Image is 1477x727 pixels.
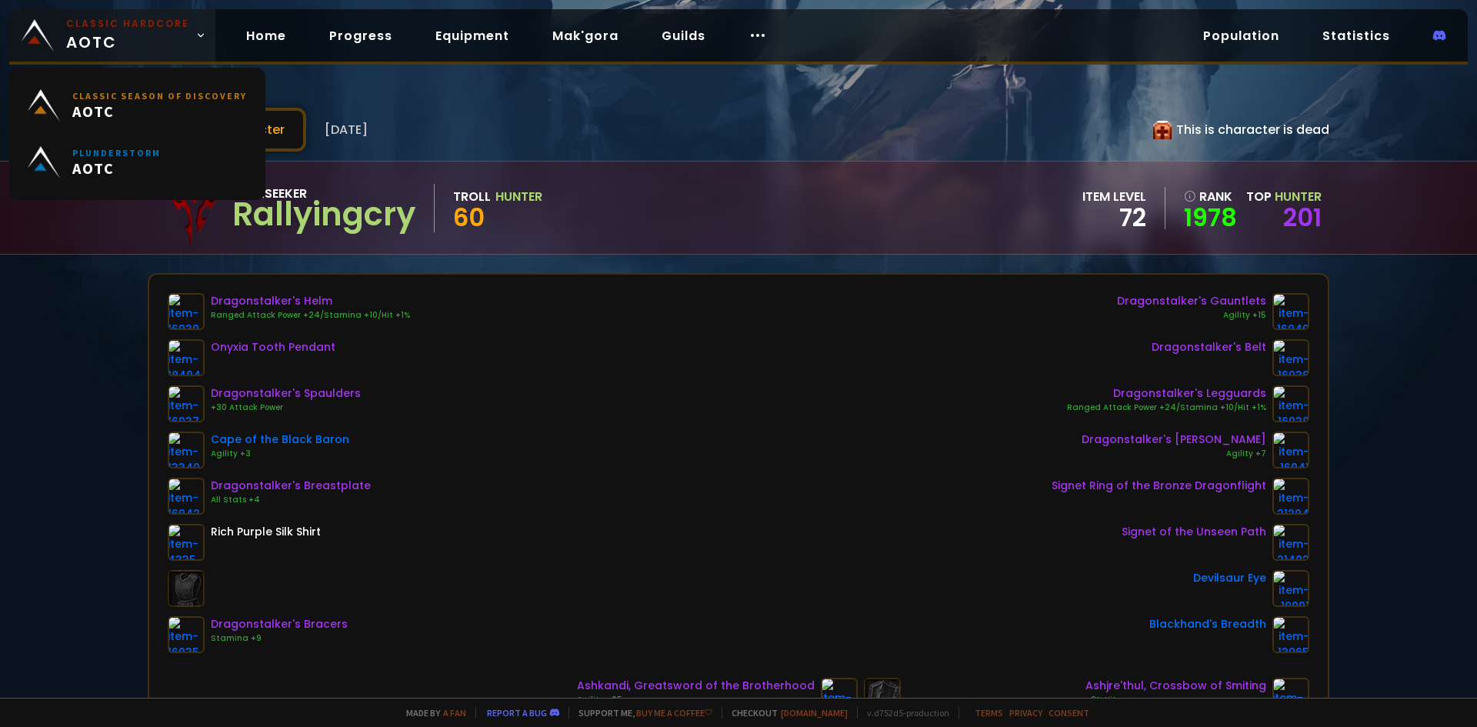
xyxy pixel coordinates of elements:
[1085,694,1266,706] div: +3% Hit
[453,187,491,206] div: Troll
[317,20,405,52] a: Progress
[211,524,321,540] div: Rich Purple Silk Shirt
[168,293,205,330] img: item-16939
[72,158,161,178] span: AOTC
[1272,432,1309,469] img: item-16941
[234,20,298,52] a: Home
[72,147,161,158] small: Plunderstorm
[1152,339,1266,355] div: Dragonstalker's Belt
[1193,570,1266,586] div: Devilsaur Eye
[1122,524,1266,540] div: Signet of the Unseen Path
[1272,570,1309,607] img: item-19991
[722,707,848,719] span: Checkout
[168,385,205,422] img: item-16937
[1310,20,1402,52] a: Statistics
[1052,478,1266,494] div: Signet Ring of the Bronze Dragonflight
[443,707,466,719] a: a fan
[168,616,205,653] img: item-16935
[168,478,205,515] img: item-16942
[1283,200,1322,235] a: 201
[1275,188,1322,205] span: Hunter
[423,20,522,52] a: Equipment
[1272,524,1309,561] img: item-21402
[1272,339,1309,376] img: item-16936
[975,707,1003,719] a: Terms
[1082,432,1266,448] div: Dragonstalker's [PERSON_NAME]
[211,309,410,322] div: Ranged Attack Power +24/Stamina +10/Hit +1%
[1184,206,1237,229] a: 1978
[211,616,348,632] div: Dragonstalker's Bracers
[211,339,335,355] div: Onyxia Tooth Pendant
[495,187,542,206] div: Hunter
[72,90,247,102] small: Classic Season of Discovery
[649,20,718,52] a: Guilds
[168,339,205,376] img: item-18404
[1246,187,1322,206] div: Top
[1272,385,1309,422] img: item-16938
[66,17,189,54] span: AOTC
[577,694,815,706] div: Agility +25
[1067,385,1266,402] div: Dragonstalker's Legguards
[1272,478,1309,515] img: item-21204
[66,17,189,31] small: Classic Hardcore
[211,494,371,506] div: All Stats +4
[1009,707,1042,719] a: Privacy
[9,9,215,62] a: Classic HardcoreAOTC
[72,102,247,121] span: AOTC
[487,707,547,719] a: Report a bug
[1153,120,1329,139] div: This is character is dead
[168,432,205,469] img: item-13340
[1184,187,1237,206] div: rank
[1149,616,1266,632] div: Blackhand's Breadth
[1082,187,1146,206] div: item level
[1272,678,1309,715] img: item-19361
[211,478,371,494] div: Dragonstalker's Breastplate
[540,20,631,52] a: Mak'gora
[211,385,361,402] div: Dragonstalker's Spaulders
[18,77,256,134] a: Classic Season of DiscoveryAOTC
[232,184,415,203] div: Soulseeker
[168,524,205,561] img: item-4335
[211,293,410,309] div: Dragonstalker's Helm
[18,134,256,191] a: PlunderstormAOTC
[821,678,858,715] img: item-19364
[577,678,815,694] div: Ashkandi, Greatsword of the Brotherhood
[1082,206,1146,229] div: 72
[781,707,848,719] a: [DOMAIN_NAME]
[211,402,361,414] div: +30 Attack Power
[453,200,485,235] span: 60
[1191,20,1292,52] a: Population
[325,120,368,139] span: [DATE]
[1272,616,1309,653] img: item-13965
[1117,293,1266,309] div: Dragonstalker's Gauntlets
[211,632,348,645] div: Stamina +9
[1117,309,1266,322] div: Agility +15
[568,707,712,719] span: Support me,
[1272,293,1309,330] img: item-16940
[636,707,712,719] a: Buy me a coffee
[232,203,415,226] div: Rallyingcry
[211,448,349,460] div: Agility +3
[1085,678,1266,694] div: Ashjre'thul, Crossbow of Smiting
[1049,707,1089,719] a: Consent
[397,707,466,719] span: Made by
[211,432,349,448] div: Cape of the Black Baron
[857,707,949,719] span: v. d752d5 - production
[1082,448,1266,460] div: Agility +7
[1067,402,1266,414] div: Ranged Attack Power +24/Stamina +10/Hit +1%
